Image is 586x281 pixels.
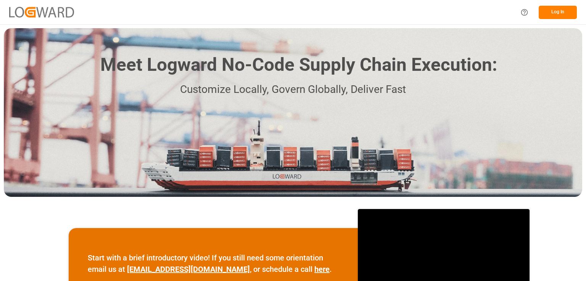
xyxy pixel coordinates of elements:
[100,51,497,78] h1: Meet Logward No-Code Supply Chain Execution:
[89,81,497,98] p: Customize Locally, Govern Globally, Deliver Fast
[314,265,330,274] a: here
[516,4,533,21] button: Help Center
[9,7,74,17] img: Logward_new_orange.png
[127,265,250,274] a: [EMAIL_ADDRESS][DOMAIN_NAME]
[539,6,577,19] button: Log In
[88,252,339,275] p: Start with a brief introductory video! If you still need some orientation email us at , or schedu...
